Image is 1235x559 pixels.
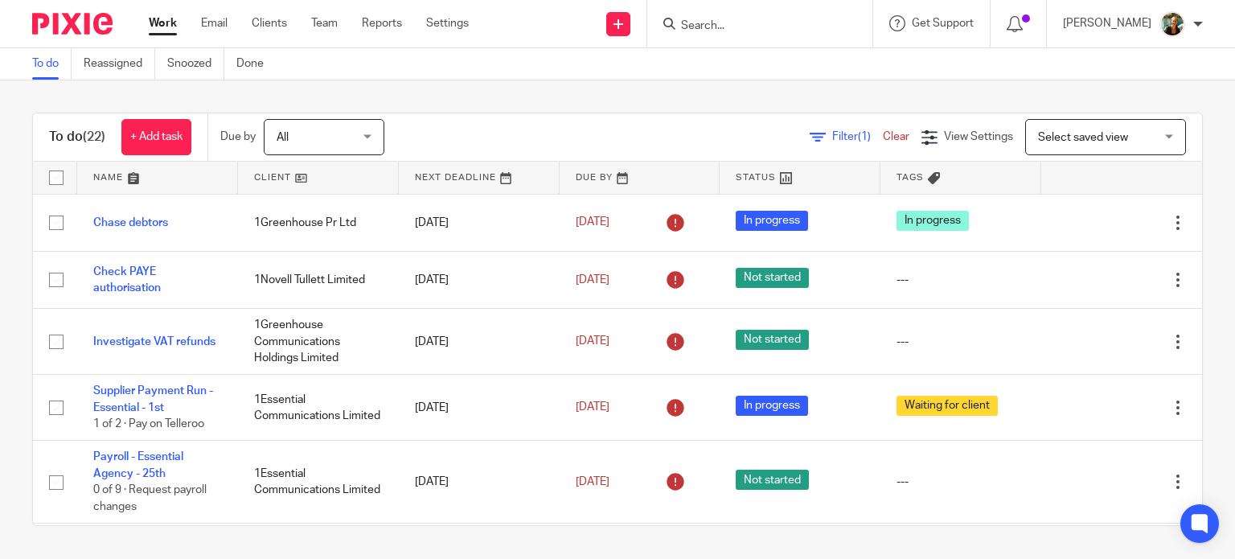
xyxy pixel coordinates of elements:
span: 0 of 9 · Request payroll changes [93,484,207,512]
a: Chase debtors [93,217,168,228]
a: Reports [362,15,402,31]
p: [PERSON_NAME] [1063,15,1151,31]
td: 1Essential Communications Limited [238,375,399,441]
a: Investigate VAT refunds [93,336,215,347]
a: Work [149,15,177,31]
div: --- [897,334,1025,350]
span: [DATE] [576,274,609,286]
span: In progress [736,211,808,231]
td: [DATE] [399,251,560,308]
input: Search [679,19,824,34]
span: (1) [858,131,871,142]
td: [DATE] [399,309,560,375]
a: Clients [252,15,287,31]
div: --- [897,272,1025,288]
span: All [277,132,289,143]
span: (22) [83,130,105,143]
a: Supplier Payment Run - Essential - 1st [93,385,213,413]
span: Not started [736,268,809,288]
span: Filter [832,131,883,142]
span: [DATE] [576,336,609,347]
div: --- [897,474,1025,490]
span: Get Support [912,18,974,29]
td: 1Novell Tullett Limited [238,251,399,308]
a: Payroll - Essential Agency - 25th [93,451,183,479]
td: 1Essential Communications Limited [238,441,399,524]
span: Not started [736,470,809,490]
h1: To do [49,129,105,146]
a: Reassigned [84,48,155,80]
span: Waiting for client [897,396,998,416]
a: Snoozed [167,48,224,80]
a: Clear [883,131,909,142]
a: To do [32,48,72,80]
span: [DATE] [576,217,609,228]
p: Due by [220,129,256,145]
span: [DATE] [576,402,609,413]
a: + Add task [121,119,191,155]
a: Team [311,15,338,31]
span: Not started [736,330,809,350]
a: Email [201,15,228,31]
span: View Settings [944,131,1013,142]
td: 1Greenhouse Communications Holdings Limited [238,309,399,375]
span: 1 of 2 · Pay on Telleroo [93,418,204,430]
img: Pixie [32,13,113,35]
span: Tags [897,173,924,182]
a: Check PAYE authorisation [93,266,161,294]
span: Select saved view [1038,132,1128,143]
a: Settings [426,15,469,31]
td: [DATE] [399,375,560,441]
span: [DATE] [576,476,609,487]
span: In progress [736,396,808,416]
td: 1Greenhouse Pr Ltd [238,194,399,251]
img: Photo2.jpg [1159,11,1185,37]
span: In progress [897,211,969,231]
a: Done [236,48,276,80]
td: [DATE] [399,194,560,251]
td: [DATE] [399,441,560,524]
